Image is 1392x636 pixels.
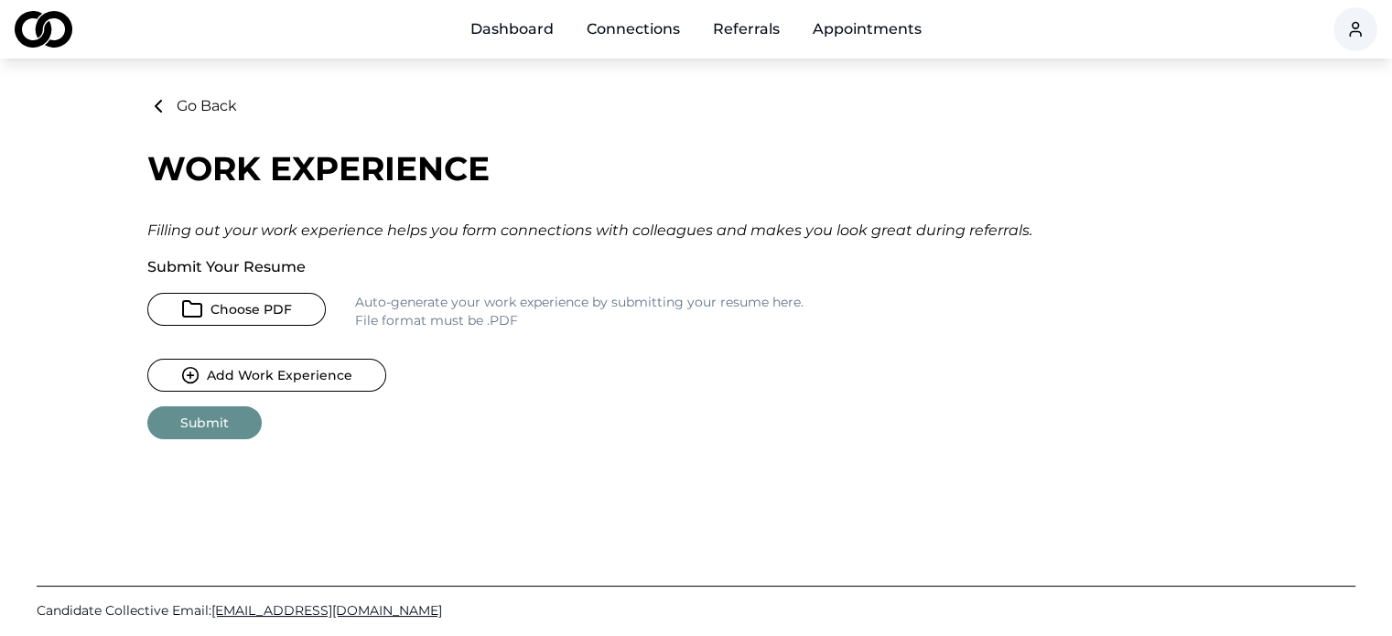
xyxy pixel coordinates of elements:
[147,359,386,392] button: Add Work Experience
[147,95,237,117] button: Go Back
[37,601,1355,620] a: Candidate Collective Email:[EMAIL_ADDRESS][DOMAIN_NAME]
[456,11,936,48] nav: Main
[147,406,262,439] button: Submit
[211,602,442,619] span: [EMAIL_ADDRESS][DOMAIN_NAME]
[698,11,794,48] a: Referrals
[15,11,72,48] img: logo
[355,293,804,329] p: Auto-generate your work experience by submitting your resume here.
[456,11,568,48] a: Dashboard
[147,258,306,275] label: Submit Your Resume
[147,220,1246,242] div: Filling out your work experience helps you form connections with colleagues and makes you look gr...
[147,293,326,326] button: Choose PDF
[355,311,804,329] div: File format must be .PDF
[572,11,695,48] a: Connections
[798,11,936,48] a: Appointments
[147,150,1246,187] div: Work Experience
